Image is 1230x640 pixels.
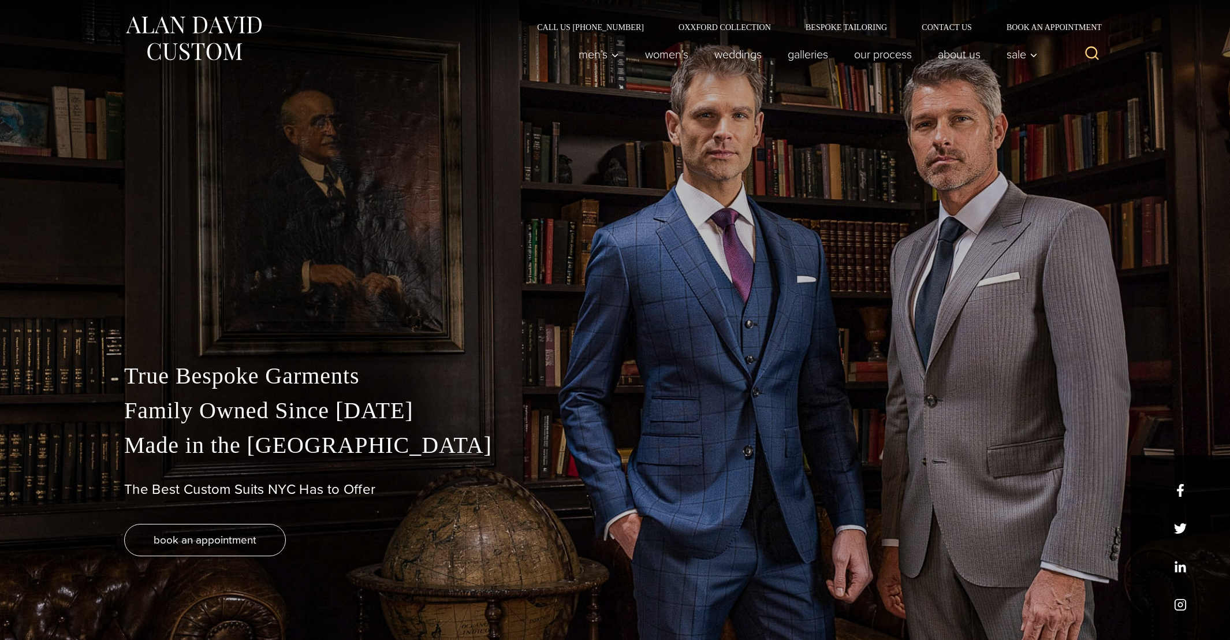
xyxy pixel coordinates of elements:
a: Galleries [775,43,841,66]
a: Women’s [632,43,702,66]
a: instagram [1174,598,1187,611]
a: facebook [1174,484,1187,497]
h1: The Best Custom Suits NYC Has to Offer [124,481,1106,498]
img: Alan David Custom [124,13,263,64]
a: Book an Appointment [989,23,1106,31]
a: Oxxford Collection [661,23,788,31]
nav: Secondary Navigation [520,23,1106,31]
nav: Primary Navigation [566,43,1044,66]
a: About Us [925,43,994,66]
a: Our Process [841,43,925,66]
button: View Search Form [1078,40,1106,68]
a: x/twitter [1174,522,1187,535]
a: Bespoke Tailoring [788,23,904,31]
a: Contact Us [904,23,989,31]
span: book an appointment [154,531,256,548]
a: weddings [702,43,775,66]
a: linkedin [1174,560,1187,573]
p: True Bespoke Garments Family Owned Since [DATE] Made in the [GEOGRAPHIC_DATA] [124,359,1106,463]
a: Call Us [PHONE_NUMBER] [520,23,661,31]
a: book an appointment [124,524,286,556]
span: Men’s [579,49,619,60]
span: Sale [1007,49,1038,60]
